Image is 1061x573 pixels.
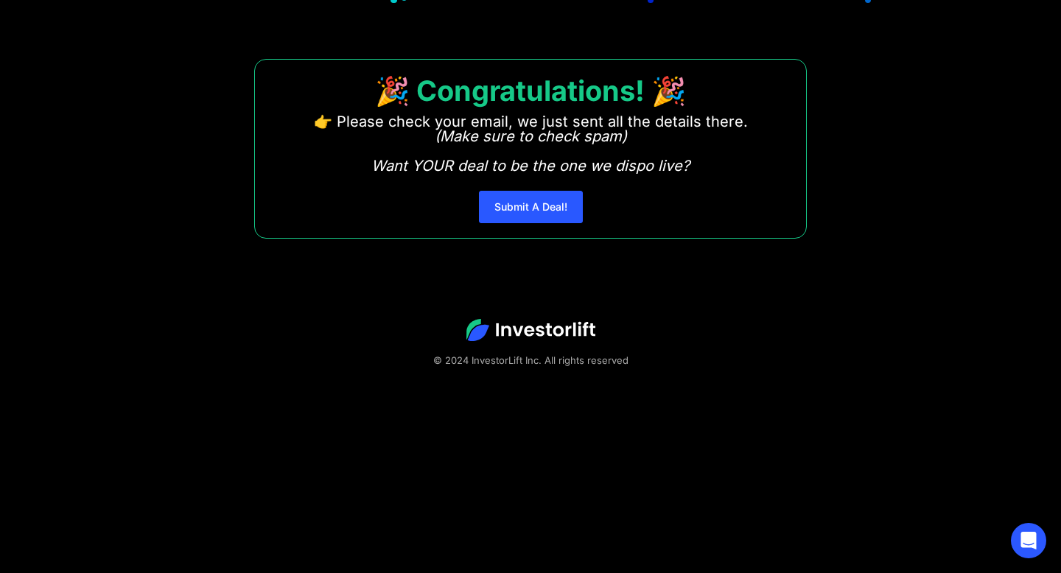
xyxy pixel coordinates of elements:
[52,353,1009,368] div: © 2024 InvestorLift Inc. All rights reserved
[1011,523,1046,558] div: Open Intercom Messenger
[371,127,690,175] em: (Make sure to check spam) Want YOUR deal to be the one we dispo live?
[375,74,686,108] strong: 🎉 Congratulations! 🎉
[314,114,748,173] p: 👉 Please check your email, we just sent all the details there. ‍
[479,191,583,223] a: Submit A Deal!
